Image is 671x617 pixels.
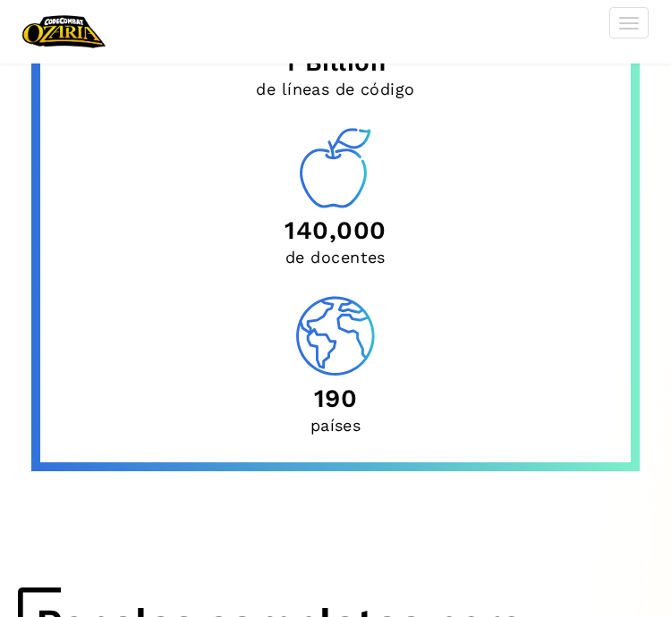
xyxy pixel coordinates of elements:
[22,13,106,50] img: Home
[285,214,386,248] h2: 140,000
[256,80,414,99] p: de líneas de código
[296,296,376,376] img: Graphic of the earth
[285,248,386,267] p: de docentes
[314,382,358,416] h2: 190
[22,13,106,50] a: Ozaria by CodeCombat logo
[310,416,361,435] p: países
[300,128,371,208] img: Graphic of an apple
